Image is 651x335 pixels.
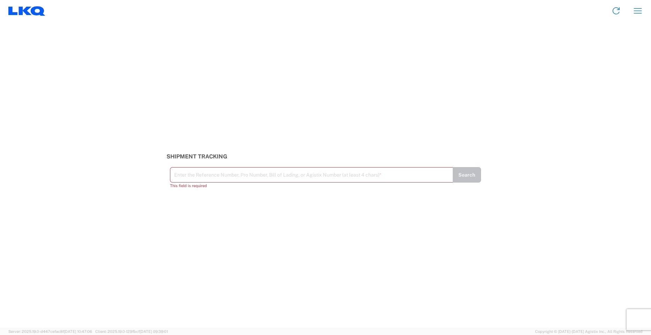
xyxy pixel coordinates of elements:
[535,328,643,335] span: Copyright © [DATE]-[DATE] Agistix Inc., All Rights Reserved
[140,329,168,334] span: [DATE] 09:39:01
[64,329,92,334] span: [DATE] 10:47:06
[167,153,485,160] h3: Shipment Tracking
[170,183,453,189] div: This field is required
[95,329,168,334] span: Client: 2025.19.0-129fbcf
[8,329,92,334] span: Server: 2025.19.0-d447cefac8f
